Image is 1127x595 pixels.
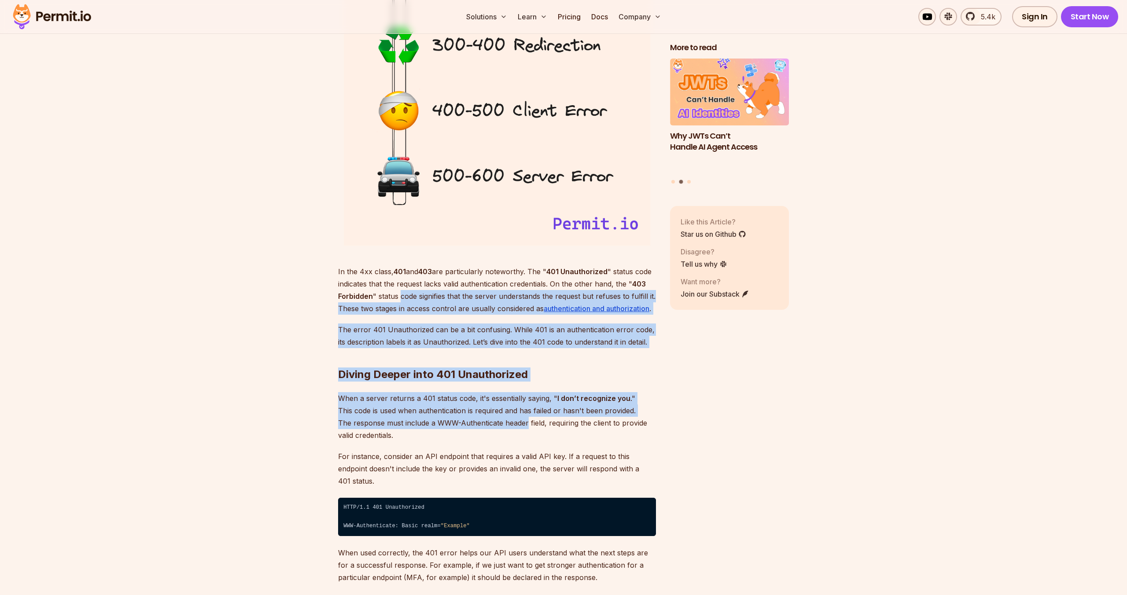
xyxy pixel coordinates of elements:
p: The error 401 Unauthorized can be a bit confusing. While 401 is an authentication error code, its... [338,323,656,348]
div: Posts [670,59,789,185]
a: Start Now [1061,6,1119,27]
p: Want more? [681,276,749,286]
a: Docs [588,8,611,26]
strong: 403 [418,267,432,276]
p: In the 4xx class, and are particularly noteworthy. The " " status code indicates that the request... [338,265,656,315]
a: Sign In [1012,6,1057,27]
h2: More to read [670,42,789,53]
button: Company [615,8,665,26]
span: "Example" [441,523,470,529]
p: When a server returns a 401 status code, it's essentially saying, " ." This code is used when aut... [338,392,656,441]
img: Why JWTs Can’t Handle AI Agent Access [670,59,789,125]
button: Go to slide 2 [679,180,683,184]
h3: Why JWTs Can’t Handle AI Agent Access [670,130,789,152]
h2: Diving Deeper into 401 Unauthorized [338,332,656,382]
code: HTTP/1.1 401 Unauthorized ⁠ WWW-Authenticate: Basic realm= [338,498,656,536]
strong: 401 Unauthorized [546,267,608,276]
strong: 403 Forbidden [338,279,646,301]
button: Learn [514,8,551,26]
p: For instance, consider an API endpoint that requires a valid API key. If a request to this endpoi... [338,450,656,487]
img: Permit logo [9,2,95,32]
p: Disagree? [681,246,727,257]
a: Join our Substack [681,288,749,299]
strong: I don’t recognize you [557,394,630,403]
a: Pricing [554,8,584,26]
button: Go to slide 1 [671,180,675,183]
a: 5.4k [961,8,1002,26]
button: Go to slide 3 [687,180,691,183]
span: 5.4k [976,11,995,22]
a: authentication and authorization [544,304,649,313]
button: Solutions [463,8,511,26]
p: Like this Article? [681,216,746,227]
p: When used correctly, the 401 error helps our API users understand what the next steps are for a s... [338,547,656,584]
li: 2 of 3 [670,59,789,174]
strong: 401 [394,267,406,276]
a: Tell us why [681,258,727,269]
a: Star us on Github [681,228,746,239]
